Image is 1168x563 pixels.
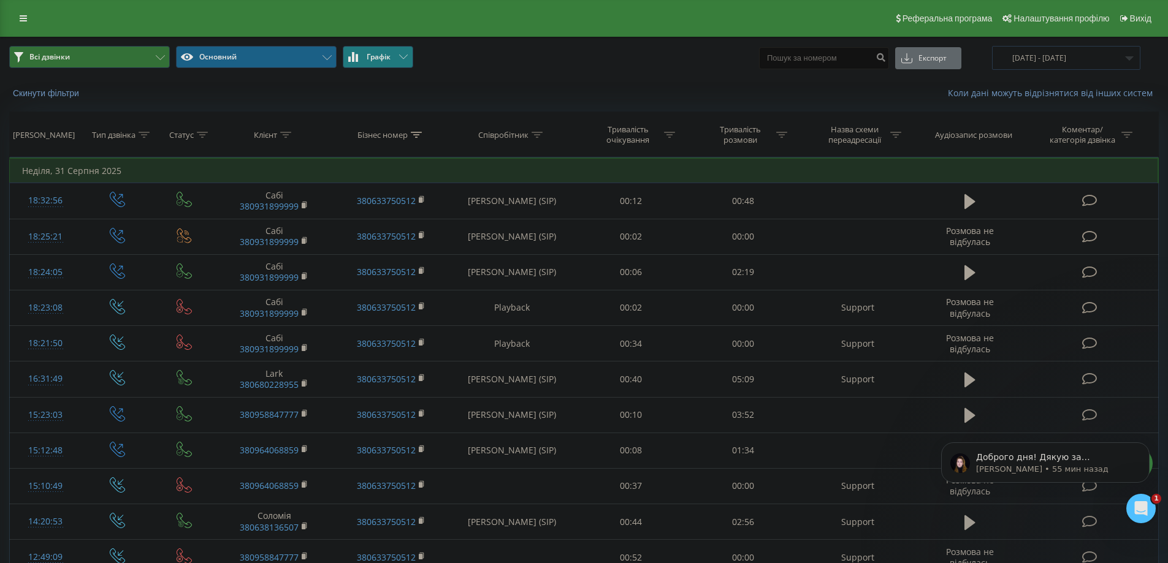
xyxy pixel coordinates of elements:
iframe: Intercom live chat [1126,494,1156,523]
td: Playback [449,326,575,361]
td: Сабі [216,326,332,361]
a: 380633750512 [357,195,416,206]
div: 15:23:03 [22,403,69,427]
div: Статус [169,130,194,140]
td: Support [799,326,915,361]
td: Сабі [216,254,332,290]
td: Playback [449,290,575,325]
td: 00:00 [687,290,800,325]
div: Співробітник [478,130,529,140]
span: Реферальна програма [903,13,993,23]
td: [PERSON_NAME] (SIP) [449,397,575,433]
a: 380633750512 [357,516,416,527]
td: Lark [216,361,332,397]
a: 380931899999 [240,271,299,283]
span: Розмова не відбулась [946,332,994,355]
td: [PERSON_NAME] (SIP) [449,433,575,468]
div: 18:24:05 [22,260,69,284]
a: Коли дані можуть відрізнятися вiд інших систем [948,87,1159,99]
div: 15:12:48 [22,439,69,463]
td: 00:02 [575,219,687,254]
a: 380958847777 [240,551,299,563]
td: 01:34 [687,433,800,468]
div: Клієнт [254,130,277,140]
td: 00:37 [575,468,687,504]
a: 380964068859 [240,444,299,456]
a: 380633750512 [357,266,416,278]
td: 00:44 [575,504,687,540]
td: 00:34 [575,326,687,361]
div: Коментар/категорія дзвінка [1047,124,1118,145]
a: 380958847777 [240,409,299,420]
button: Скинути фільтри [9,88,85,99]
td: Support [799,468,915,504]
td: 02:19 [687,254,800,290]
a: 380964068859 [240,480,299,491]
td: 00:06 [575,254,687,290]
div: Тип дзвінка [92,130,136,140]
div: [PERSON_NAME] [13,130,75,140]
td: Сабі [216,290,332,325]
span: Налаштування профілю [1013,13,1109,23]
td: Сабі [216,183,332,219]
a: 380633750512 [357,480,416,491]
a: 380931899999 [240,308,299,319]
a: 380633750512 [357,444,416,456]
a: 380931899999 [240,236,299,247]
td: 00:02 [575,290,687,325]
td: Support [799,361,915,397]
span: Графік [367,53,391,61]
a: 380633750512 [357,373,416,385]
td: 00:12 [575,183,687,219]
a: 380931899999 [240,200,299,212]
input: Пошук за номером [759,47,889,69]
div: Назва схеми переадресації [822,124,887,145]
td: 00:10 [575,397,687,433]
td: 00:00 [687,219,800,254]
span: Вихід [1130,13,1151,23]
a: 380638136507 [240,521,299,533]
div: Аудіозапис розмови [935,130,1012,140]
div: Тривалість розмови [708,124,773,145]
div: 18:25:21 [22,225,69,249]
span: Розмова не відбулась [946,225,994,247]
div: 18:23:08 [22,296,69,320]
div: 16:31:49 [22,367,69,391]
button: Основний [176,46,337,68]
span: Всі дзвінки [29,52,70,62]
iframe: Intercom notifications сообщение [923,417,1168,530]
div: 18:32:56 [22,189,69,213]
td: 00:40 [575,361,687,397]
a: 380633750512 [357,551,416,563]
td: 05:09 [687,361,800,397]
td: 00:48 [687,183,800,219]
td: [PERSON_NAME] (SIP) [449,219,575,254]
td: [PERSON_NAME] (SIP) [449,361,575,397]
div: 15:10:49 [22,474,69,498]
td: 00:00 [687,468,800,504]
a: 380633750512 [357,409,416,420]
span: 1 [1151,494,1161,504]
td: 02:56 [687,504,800,540]
div: Бізнес номер [357,130,408,140]
td: Сабі [216,219,332,254]
a: 380680228955 [240,379,299,390]
td: Неділя, 31 Серпня 2025 [10,159,1159,183]
span: Розмова не відбулась [946,296,994,319]
td: [PERSON_NAME] (SIP) [449,504,575,540]
a: 380931899999 [240,343,299,355]
a: 380633750512 [357,338,416,349]
a: 380633750512 [357,230,416,242]
td: [PERSON_NAME] (SIP) [449,183,575,219]
td: Соломія [216,504,332,540]
button: Графік [343,46,413,68]
div: Тривалість очікування [595,124,661,145]
td: 00:00 [687,326,800,361]
div: 18:21:50 [22,331,69,355]
td: [PERSON_NAME] (SIP) [449,254,575,290]
td: 00:08 [575,433,687,468]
